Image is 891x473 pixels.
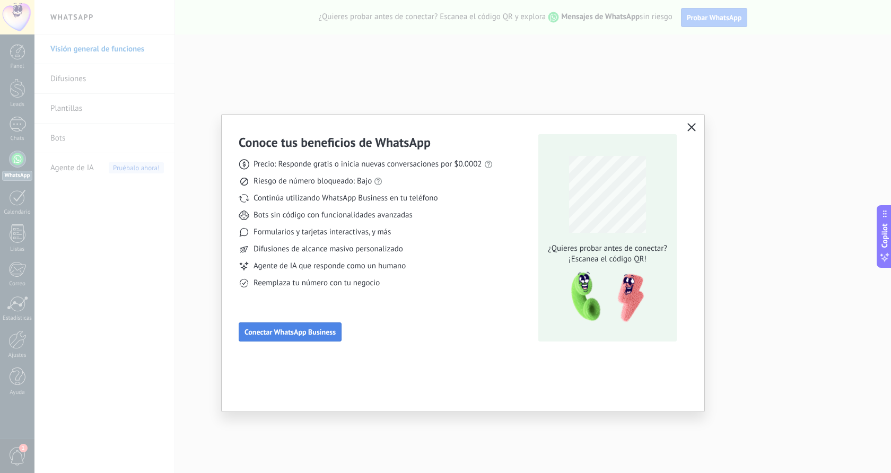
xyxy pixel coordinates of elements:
[239,134,431,151] h3: Conoce tus beneficios de WhatsApp
[545,254,670,265] span: ¡Escanea el código QR!
[254,159,482,170] span: Precio: Responde gratis o inicia nuevas conversaciones por $0.0002
[562,269,646,326] img: qr-pic-1x.png
[254,244,403,255] span: Difusiones de alcance masivo personalizado
[879,224,890,248] span: Copilot
[244,328,336,336] span: Conectar WhatsApp Business
[545,243,670,254] span: ¿Quieres probar antes de conectar?
[254,176,372,187] span: Riesgo de número bloqueado: Bajo
[254,278,380,288] span: Reemplaza tu número con tu negocio
[239,322,342,341] button: Conectar WhatsApp Business
[254,193,438,204] span: Continúa utilizando WhatsApp Business en tu teléfono
[254,261,406,271] span: Agente de IA que responde como un humano
[254,227,391,238] span: Formularios y tarjetas interactivas, y más
[254,210,413,221] span: Bots sin código con funcionalidades avanzadas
